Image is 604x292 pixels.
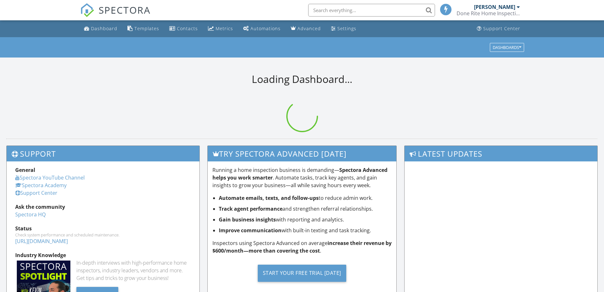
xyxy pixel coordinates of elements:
[15,166,35,173] strong: General
[219,194,319,201] strong: Automate emails, texts, and follow-ups
[15,182,67,189] a: Spectora Academy
[490,43,524,52] button: Dashboards
[208,146,397,161] h3: Try spectora advanced [DATE]
[337,25,356,31] div: Settings
[219,205,283,212] strong: Track agent performance
[212,166,387,181] strong: Spectora Advanced helps you work smarter
[167,23,200,35] a: Contacts
[483,25,520,31] div: Support Center
[212,166,392,189] p: Running a home inspection business is demanding— . Automate tasks, track key agents, and gain ins...
[474,4,515,10] div: [PERSON_NAME]
[80,9,151,22] a: SPECTORA
[7,146,199,161] h3: Support
[212,260,392,287] a: Start Your Free Trial [DATE]
[241,23,283,35] a: Automations (Basic)
[457,10,520,17] div: Done Rite Home Inspection Service LLC
[493,45,521,50] div: Dashboards
[15,189,57,196] a: Support Center
[216,25,233,31] div: Metrics
[250,25,281,31] div: Automations
[405,146,597,161] h3: Latest Updates
[15,238,68,245] a: [URL][DOMAIN_NAME]
[80,3,94,17] img: The Best Home Inspection Software - Spectora
[297,25,321,31] div: Advanced
[308,4,435,17] input: Search everything...
[125,23,162,35] a: Templates
[474,23,523,35] a: Support Center
[99,3,151,17] span: SPECTORA
[212,239,392,255] p: Inspectors using Spectora Advanced on average .
[134,25,159,31] div: Templates
[219,194,392,202] li: to reduce admin work.
[219,216,392,223] li: with reporting and analytics.
[177,25,198,31] div: Contacts
[219,205,392,213] li: and strengthen referral relationships.
[288,23,323,35] a: Advanced
[328,23,359,35] a: Settings
[15,174,85,181] a: Spectora YouTube Channel
[15,232,191,237] div: Check system performance and scheduled maintenance.
[205,23,236,35] a: Metrics
[15,203,191,211] div: Ask the community
[81,23,120,35] a: Dashboard
[91,25,117,31] div: Dashboard
[15,251,191,259] div: Industry Knowledge
[15,225,191,232] div: Status
[219,216,276,223] strong: Gain business insights
[212,240,392,254] strong: increase their revenue by $600/month—more than covering the cost
[219,227,392,234] li: with built-in texting and task tracking.
[219,227,282,234] strong: Improve communication
[15,211,46,218] a: Spectora HQ
[258,265,346,282] div: Start Your Free Trial [DATE]
[76,259,191,282] div: In-depth interviews with high-performance home inspectors, industry leaders, vendors and more. Ge...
